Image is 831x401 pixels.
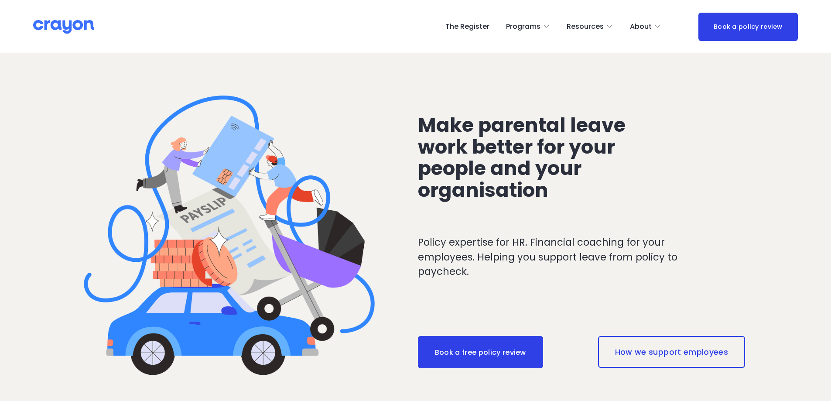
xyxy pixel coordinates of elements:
a: folder dropdown [630,20,661,34]
a: The Register [445,20,489,34]
span: Resources [567,21,604,33]
a: How we support employees [598,336,745,367]
a: folder dropdown [567,20,613,34]
span: About [630,21,652,33]
span: Programs [506,21,540,33]
a: Book a free policy review [418,336,543,368]
p: Policy expertise for HR. Financial coaching for your employees. Helping you support leave from po... [418,235,713,279]
a: Book a policy review [698,13,798,41]
span: Make parental leave work better for your people and your organisation [418,111,630,204]
img: Crayon [33,19,94,34]
a: folder dropdown [506,20,550,34]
